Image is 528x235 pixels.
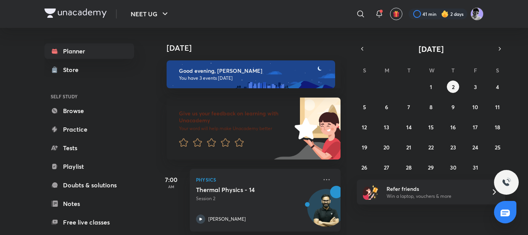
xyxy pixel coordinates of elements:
a: Free live classes [44,214,134,230]
p: You have 3 events [DATE] [179,75,328,81]
img: feedback_image [268,98,341,160]
abbr: October 16, 2025 [450,124,456,131]
abbr: October 1, 2025 [430,83,432,91]
button: October 24, 2025 [469,141,482,153]
button: October 22, 2025 [425,141,437,153]
p: [PERSON_NAME] [208,216,246,223]
abbr: Sunday [363,67,366,74]
p: AM [156,184,187,189]
a: Browse [44,103,134,118]
abbr: October 10, 2025 [472,103,478,111]
button: October 25, 2025 [491,141,504,153]
button: October 31, 2025 [469,161,482,173]
abbr: October 28, 2025 [406,164,412,171]
button: October 12, 2025 [358,121,371,133]
img: referral [363,184,378,200]
abbr: October 15, 2025 [428,124,434,131]
abbr: October 4, 2025 [496,83,499,91]
button: October 7, 2025 [403,101,415,113]
button: October 14, 2025 [403,121,415,133]
button: October 17, 2025 [469,121,482,133]
abbr: October 27, 2025 [384,164,389,171]
button: October 19, 2025 [358,141,371,153]
h5: Thermal Physics - 14 [196,186,292,194]
button: October 27, 2025 [380,161,393,173]
a: Store [44,62,134,77]
abbr: Wednesday [429,67,434,74]
span: [DATE] [419,44,444,54]
button: October 9, 2025 [447,101,459,113]
button: October 28, 2025 [403,161,415,173]
abbr: October 13, 2025 [384,124,389,131]
a: Planner [44,43,134,59]
h6: Good evening, [PERSON_NAME] [179,67,328,74]
abbr: Saturday [496,67,499,74]
button: October 30, 2025 [447,161,459,173]
button: October 10, 2025 [469,101,482,113]
abbr: October 30, 2025 [450,164,456,171]
p: Session 2 [196,195,317,202]
abbr: Monday [385,67,389,74]
abbr: October 23, 2025 [450,144,456,151]
abbr: October 9, 2025 [451,103,455,111]
abbr: October 29, 2025 [428,164,434,171]
abbr: October 8, 2025 [429,103,433,111]
abbr: October 11, 2025 [495,103,500,111]
abbr: October 2, 2025 [452,83,455,91]
img: avatar [393,10,400,17]
h4: [DATE] [167,43,348,53]
img: Company Logo [44,9,107,18]
abbr: October 31, 2025 [473,164,478,171]
a: Notes [44,196,134,211]
button: [DATE] [368,43,494,54]
button: October 20, 2025 [380,141,393,153]
button: avatar [390,8,402,20]
img: evening [167,60,335,88]
button: October 2, 2025 [447,81,459,93]
a: Tests [44,140,134,156]
button: October 18, 2025 [491,121,504,133]
a: Company Logo [44,9,107,20]
button: October 6, 2025 [380,101,393,113]
button: October 8, 2025 [425,101,437,113]
button: October 26, 2025 [358,161,371,173]
h6: Refer friends [387,185,482,193]
button: October 11, 2025 [491,101,504,113]
h6: Give us your feedback on learning with Unacademy [179,110,292,124]
img: Avatar [308,193,345,230]
abbr: October 25, 2025 [495,144,501,151]
abbr: October 18, 2025 [495,124,500,131]
button: October 21, 2025 [403,141,415,153]
p: Win a laptop, vouchers & more [387,193,482,200]
a: Practice [44,122,134,137]
abbr: October 3, 2025 [474,83,477,91]
button: October 23, 2025 [447,141,459,153]
img: streak [441,10,449,18]
abbr: October 21, 2025 [406,144,411,151]
button: October 1, 2025 [425,81,437,93]
h5: 7:00 [156,175,187,184]
h6: SELF STUDY [44,90,134,103]
p: Physics [196,175,317,184]
abbr: October 5, 2025 [363,103,366,111]
img: ttu [502,178,511,187]
button: October 13, 2025 [380,121,393,133]
abbr: October 20, 2025 [383,144,390,151]
button: October 3, 2025 [469,81,482,93]
abbr: October 19, 2025 [362,144,367,151]
abbr: October 24, 2025 [472,144,478,151]
abbr: October 17, 2025 [473,124,478,131]
div: Store [63,65,83,74]
abbr: October 12, 2025 [362,124,367,131]
abbr: October 22, 2025 [428,144,434,151]
button: October 5, 2025 [358,101,371,113]
button: October 16, 2025 [447,121,459,133]
abbr: October 14, 2025 [406,124,412,131]
abbr: October 26, 2025 [361,164,367,171]
p: Your word will help make Unacademy better [179,125,292,132]
abbr: Thursday [451,67,455,74]
abbr: October 6, 2025 [385,103,388,111]
button: October 15, 2025 [425,121,437,133]
abbr: Friday [474,67,477,74]
abbr: Tuesday [407,67,410,74]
